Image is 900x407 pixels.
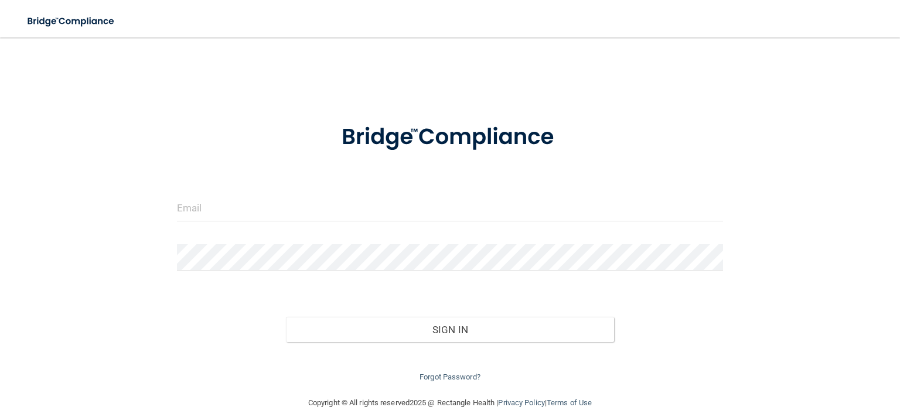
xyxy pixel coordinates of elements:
[286,317,613,343] button: Sign In
[420,372,480,381] a: Forgot Password?
[547,398,592,407] a: Terms of Use
[318,108,582,167] img: bridge_compliance_login_screen.278c3ca4.svg
[498,398,544,407] a: Privacy Policy
[177,195,723,221] input: Email
[18,9,125,33] img: bridge_compliance_login_screen.278c3ca4.svg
